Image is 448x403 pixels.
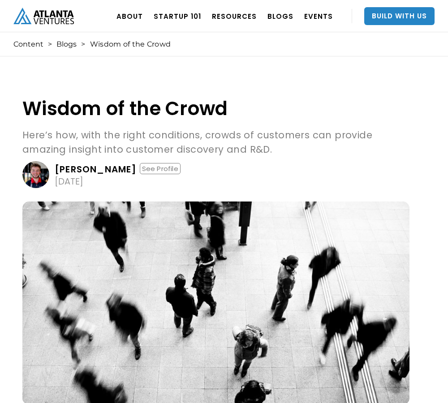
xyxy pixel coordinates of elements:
[13,40,43,49] a: Content
[22,161,409,188] a: [PERSON_NAME]See Profile[DATE]
[22,98,409,119] h1: Wisdom of the Crowd
[55,165,137,174] div: [PERSON_NAME]
[22,128,409,157] p: Here’s how, with the right conditions, crowds of customers can provide amazing insight into custo...
[154,4,201,29] a: Startup 101
[55,177,83,186] div: [DATE]
[90,40,171,49] div: Wisdom of the Crowd
[56,40,77,49] a: Blogs
[140,163,181,174] div: See Profile
[267,4,293,29] a: BLOGS
[304,4,333,29] a: EVENTS
[116,4,143,29] a: ABOUT
[81,40,85,49] div: >
[48,40,52,49] div: >
[212,4,257,29] a: RESOURCES
[364,7,435,25] a: Build With Us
